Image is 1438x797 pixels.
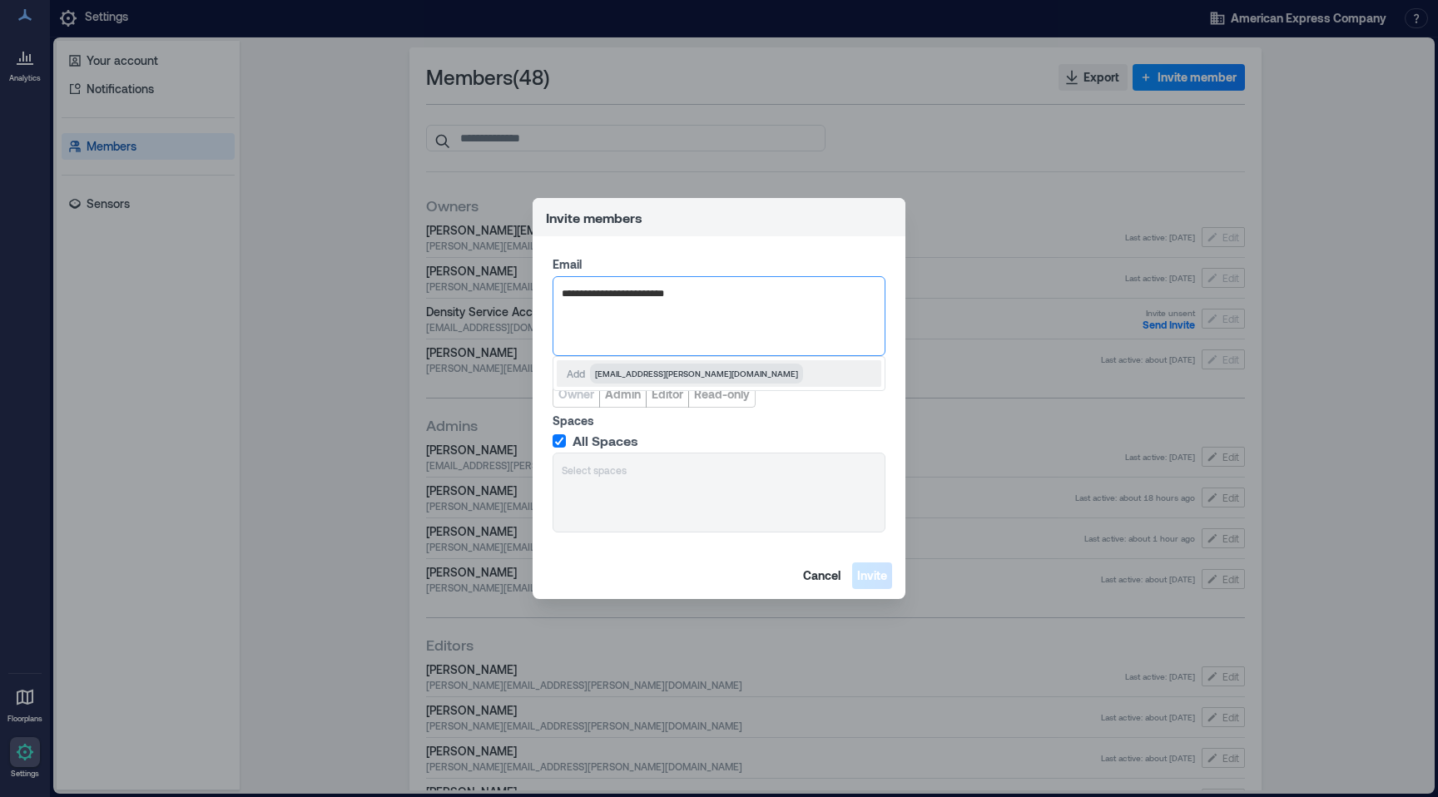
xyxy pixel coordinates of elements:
button: Owner [553,381,600,408]
span: Owner [558,386,594,403]
p: Add [567,367,585,380]
button: Admin [599,381,647,408]
span: [EMAIL_ADDRESS][PERSON_NAME][DOMAIN_NAME] [595,367,798,380]
span: Invite [857,567,887,584]
label: Spaces [553,413,882,429]
button: Cancel [798,562,845,589]
button: Editor [646,381,689,408]
span: Admin [605,386,641,403]
span: All Spaces [573,433,638,449]
label: Email [553,256,882,273]
span: Read-only [694,386,750,403]
button: Read-only [688,381,756,408]
span: Cancel [803,567,840,584]
span: Editor [652,386,683,403]
button: Invite [852,562,892,589]
header: Invite members [533,198,905,236]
